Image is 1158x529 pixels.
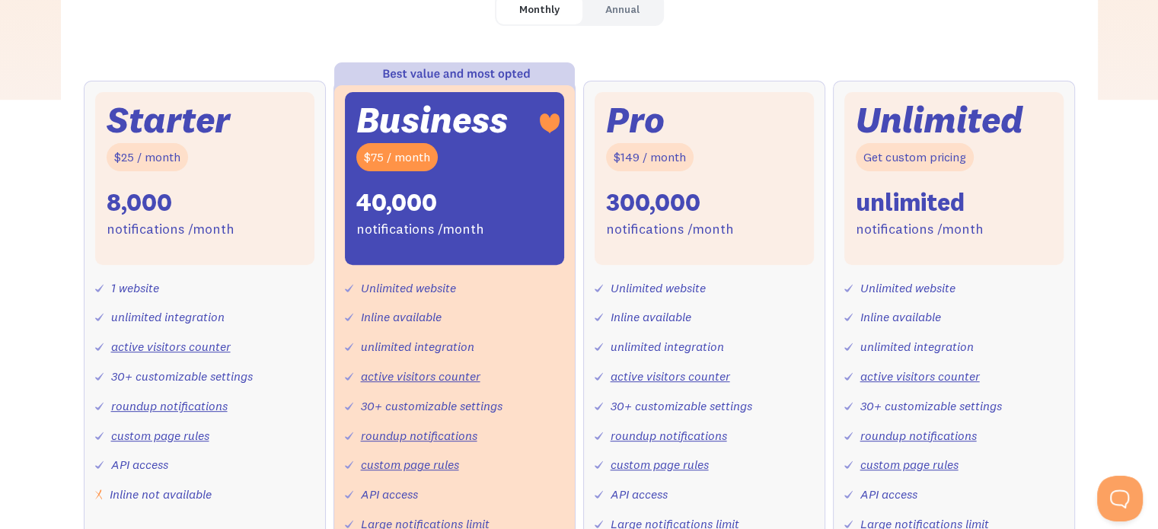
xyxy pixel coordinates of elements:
div: notifications /month [606,218,734,241]
div: Starter [107,104,230,136]
div: notifications /month [107,218,234,241]
div: 30+ customizable settings [860,395,1002,417]
div: Business [356,104,508,136]
div: Inline available [611,306,691,328]
div: unlimited integration [860,336,974,358]
div: Unlimited website [361,277,456,299]
div: $25 / month [107,143,188,171]
div: 300,000 [606,186,700,218]
div: Inline available [361,306,442,328]
div: unlimited [856,186,965,218]
a: custom page rules [111,428,209,443]
a: active visitors counter [361,368,480,384]
a: custom page rules [611,457,709,472]
div: Pro [606,104,665,136]
div: Inline not available [110,483,212,505]
div: Get custom pricing [856,143,974,171]
a: roundup notifications [361,428,477,443]
a: roundup notifications [111,398,228,413]
div: Unlimited website [860,277,955,299]
a: active visitors counter [111,339,231,354]
div: Inline available [860,306,941,328]
div: API access [361,483,418,505]
div: $149 / month [606,143,694,171]
a: custom page rules [860,457,959,472]
div: $75 / month [356,143,438,171]
div: notifications /month [856,218,984,241]
div: Unlimited [856,104,1023,136]
div: unlimited integration [611,336,724,358]
div: unlimited integration [111,306,225,328]
div: notifications /month [356,218,484,241]
a: roundup notifications [860,428,977,443]
a: custom page rules [361,457,459,472]
div: 30+ customizable settings [611,395,752,417]
a: active visitors counter [860,368,980,384]
div: unlimited integration [361,336,474,358]
a: roundup notifications [611,428,727,443]
div: 8,000 [107,186,172,218]
div: Unlimited website [611,277,706,299]
div: 1 website [111,277,159,299]
iframe: Toggle Customer Support [1097,476,1143,521]
div: 30+ customizable settings [361,395,502,417]
a: active visitors counter [611,368,730,384]
div: API access [111,454,168,476]
div: 30+ customizable settings [111,365,253,387]
div: API access [860,483,917,505]
div: API access [611,483,668,505]
div: 40,000 [356,186,437,218]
